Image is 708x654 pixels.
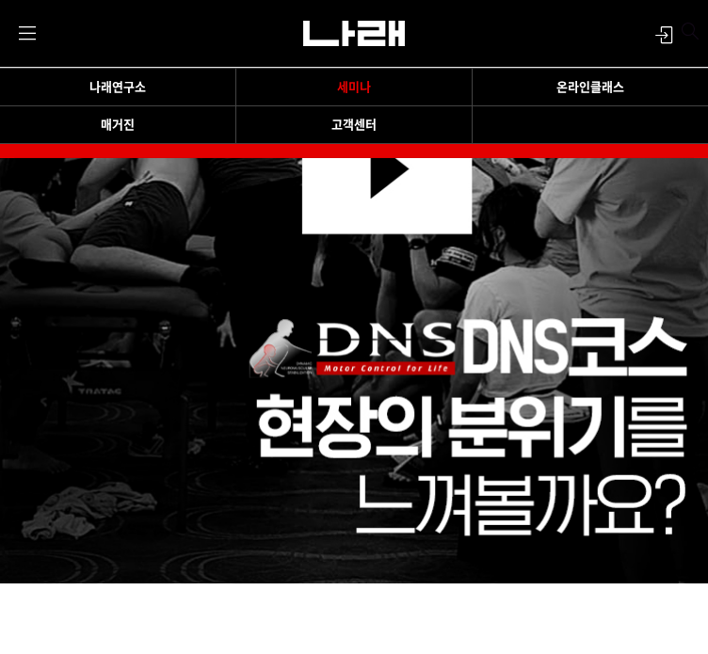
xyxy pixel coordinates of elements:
[477,80,703,95] a: 온라인클래스
[89,80,146,94] span: 나래연구소
[556,80,624,94] span: 온라인클래스
[5,118,231,133] a: 매거진
[101,118,135,132] span: 매거진
[5,80,231,95] a: 나래연구소
[331,118,377,132] span: 고객센터
[337,80,371,94] span: 세미나
[241,118,467,133] a: 고객센터
[241,80,467,95] a: 세미나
